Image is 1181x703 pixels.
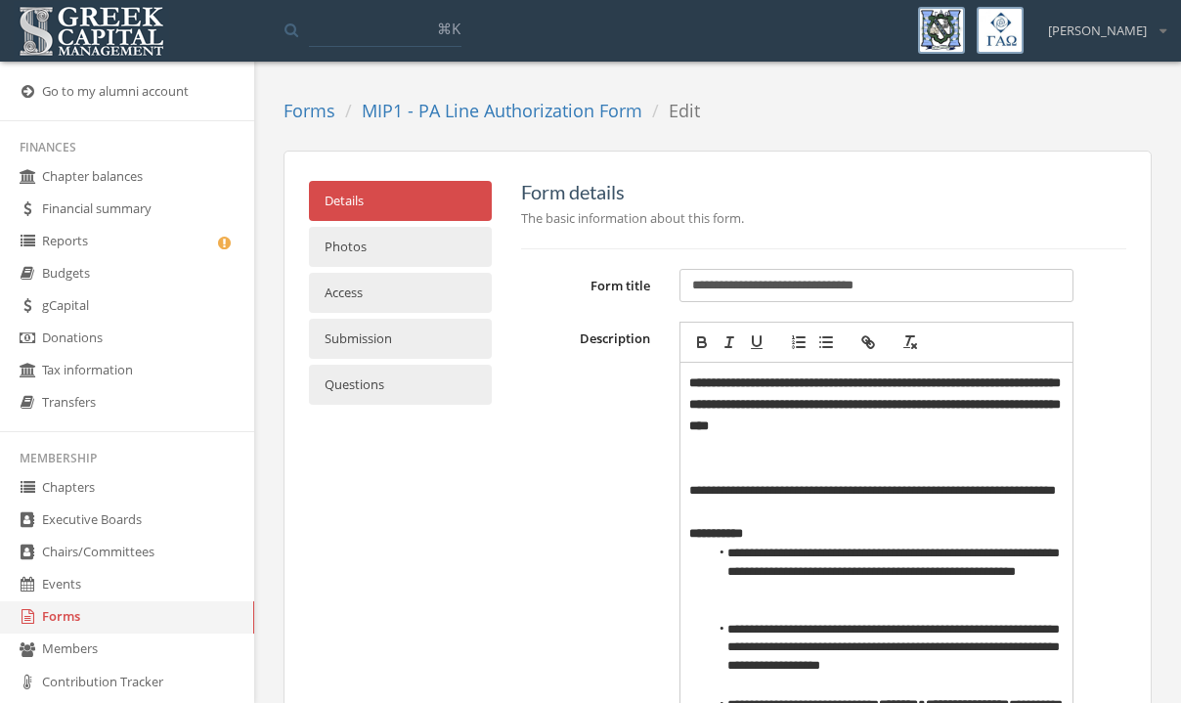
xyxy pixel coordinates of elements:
h5: Form details [521,181,1127,202]
span: [PERSON_NAME] [1048,22,1147,40]
a: MIP1 - PA Line Authorization Form [362,99,642,122]
a: Submission [309,319,492,359]
a: Questions [309,365,492,405]
label: Form title [506,270,665,295]
label: Description [506,323,665,348]
a: Photos [309,227,492,267]
a: Details [309,181,492,221]
div: [PERSON_NAME] [1035,7,1166,40]
a: Access [309,273,492,313]
span: ⌘K [437,19,460,38]
a: Forms [284,99,335,122]
p: The basic information about this form. [521,207,1127,229]
li: Edit [642,99,700,124]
